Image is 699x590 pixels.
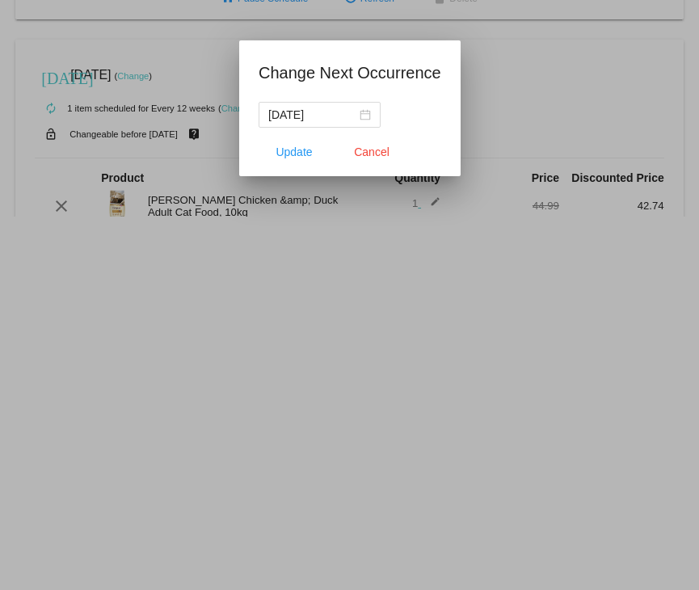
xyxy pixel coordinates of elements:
span: Cancel [354,145,390,158]
h1: Change Next Occurrence [259,60,441,86]
button: Close dialog [336,137,407,166]
span: Update [276,145,312,158]
button: Update [259,137,330,166]
input: Select date [268,106,356,124]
